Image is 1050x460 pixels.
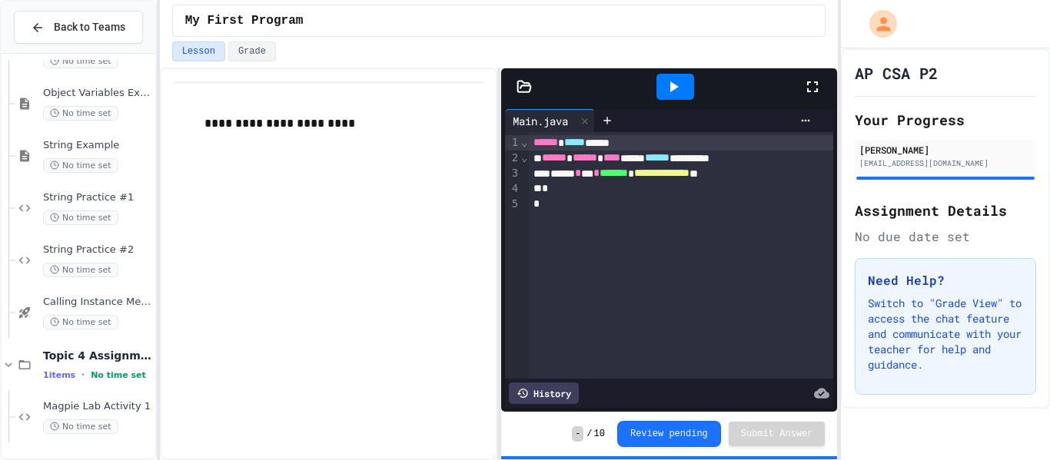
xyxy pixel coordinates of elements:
[505,135,520,151] div: 1
[43,106,118,121] span: No time set
[868,271,1023,290] h3: Need Help?
[43,210,118,225] span: No time set
[586,428,592,440] span: /
[505,109,595,132] div: Main.java
[594,428,605,440] span: 10
[43,315,118,329] span: No time set
[81,369,85,381] span: •
[43,370,75,380] span: 1 items
[855,109,1036,131] h2: Your Progress
[185,12,304,30] span: My First Program
[868,296,1023,372] p: Switch to "Grade View" to access the chat feature and communicate with your teacher for help and ...
[572,426,583,442] span: -
[43,400,152,413] span: Magpie Lab Activity 1
[14,11,143,44] button: Back to Teams
[43,243,152,256] span: String Practice #2
[509,382,579,404] div: History
[172,41,225,61] button: Lesson
[505,181,520,197] div: 4
[729,422,826,446] button: Submit Answer
[43,191,152,204] span: String Practice #1
[520,136,528,148] span: Fold line
[617,421,721,447] button: Review pending
[859,143,1032,157] div: [PERSON_NAME]
[505,197,520,212] div: 5
[43,54,118,68] span: No time set
[853,6,901,41] div: My Account
[859,157,1032,169] div: [EMAIL_ADDRESS][DOMAIN_NAME]
[228,41,276,61] button: Grade
[505,113,576,129] div: Main.java
[855,62,938,84] h1: AP CSA P2
[43,296,152,309] span: Calling Instance Methods - Topic 1.14
[43,263,118,277] span: No time set
[855,200,1036,221] h2: Assignment Details
[505,166,520,181] div: 3
[43,139,152,152] span: String Example
[43,349,152,362] span: Topic 4 Assignments
[741,428,813,440] span: Submit Answer
[505,151,520,166] div: 2
[54,19,125,35] span: Back to Teams
[520,151,528,164] span: Fold line
[91,370,146,380] span: No time set
[43,158,118,173] span: No time set
[855,227,1036,246] div: No due date set
[43,87,152,100] span: Object Variables Example
[43,419,118,434] span: No time set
